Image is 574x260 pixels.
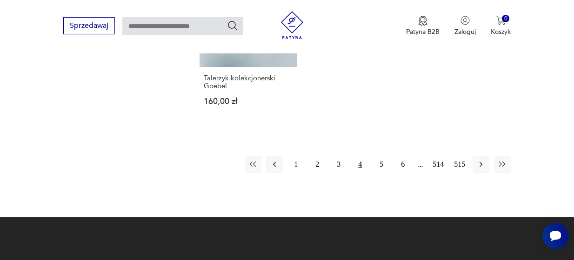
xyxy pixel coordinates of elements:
img: Ikona medalu [418,16,427,26]
button: Zaloguj [454,16,476,36]
button: 514 [430,156,447,173]
h3: Talerzyk kolekcjonerski Goebel [204,74,293,90]
button: 515 [451,156,468,173]
iframe: Smartsupp widget button [542,223,568,249]
button: Patyna B2B [406,16,440,36]
p: Patyna B2B [406,27,440,36]
button: 1 [287,156,304,173]
p: Koszyk [491,27,511,36]
a: Sprzedawaj [63,23,115,30]
button: Sprzedawaj [63,17,115,34]
button: Szukaj [227,20,238,31]
img: Ikonka użytkownika [461,16,470,25]
a: Ikona medaluPatyna B2B [406,16,440,36]
button: 3 [330,156,347,173]
button: 2 [309,156,326,173]
button: 6 [394,156,411,173]
img: Ikona koszyka [496,16,506,25]
div: 0 [502,15,510,23]
p: 160,00 zł [204,97,293,105]
button: 5 [373,156,390,173]
p: Zaloguj [454,27,476,36]
img: Patyna - sklep z meblami i dekoracjami vintage [278,11,306,39]
button: 4 [352,156,368,173]
button: 0Koszyk [491,16,511,36]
